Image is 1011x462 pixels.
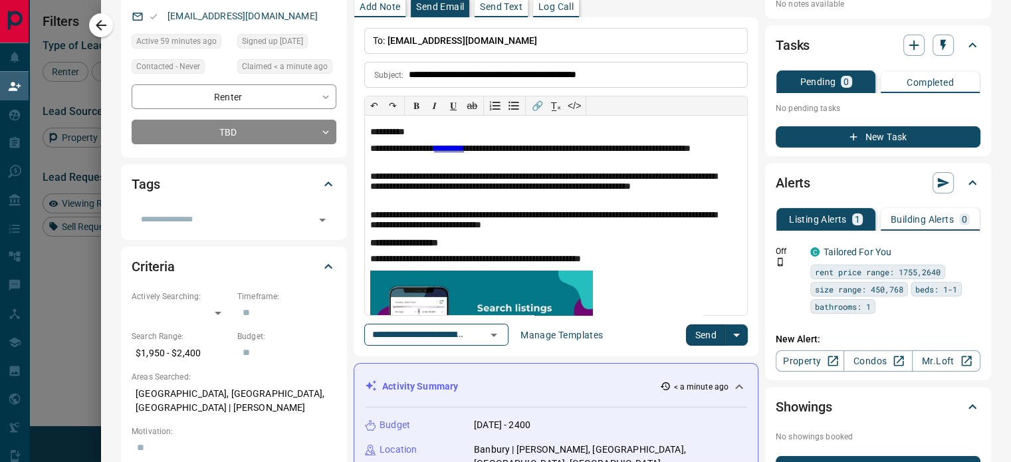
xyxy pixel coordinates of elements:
[132,251,336,283] div: Criteria
[450,100,457,111] span: 𝐔
[800,77,836,86] p: Pending
[474,418,530,432] p: [DATE] - 2400
[132,371,336,383] p: Areas Searched:
[237,330,336,342] p: Budget:
[364,28,748,54] p: To:
[380,443,417,457] p: Location
[891,215,954,224] p: Building Alerts
[237,59,336,78] div: Mon Aug 18 2025
[237,290,336,302] p: Timeframe:
[907,78,954,87] p: Completed
[388,35,538,46] span: [EMAIL_ADDRESS][DOMAIN_NAME]
[855,215,860,224] p: 1
[132,383,336,419] p: [GEOGRAPHIC_DATA], [GEOGRAPHIC_DATA], [GEOGRAPHIC_DATA] | [PERSON_NAME]
[132,330,231,342] p: Search Range:
[789,215,847,224] p: Listing Alerts
[673,381,729,393] p: < a minute ago
[360,2,400,11] p: Add Note
[416,2,464,11] p: Send Email
[149,12,158,21] svg: Email Valid
[912,350,980,372] a: Mr.Loft
[546,96,565,115] button: T̲ₓ
[776,172,810,193] h2: Alerts
[132,342,231,364] p: $1,950 - $2,400
[815,265,941,279] span: rent price range: 1755,2640
[776,29,980,61] div: Tasks
[486,96,505,115] button: Numbered list
[776,350,844,372] a: Property
[810,247,820,257] div: condos.ca
[370,271,593,368] img: search_like_a_pro.jpg
[136,35,217,48] span: Active 59 minutes ago
[776,396,832,417] h2: Showings
[425,96,444,115] button: 𝑰
[132,84,336,109] div: Renter
[132,256,175,277] h2: Criteria
[776,391,980,423] div: Showings
[843,350,912,372] a: Condos
[407,96,425,115] button: 𝐁
[384,96,402,115] button: ↷
[132,290,231,302] p: Actively Searching:
[776,98,980,118] p: No pending tasks
[313,211,332,229] button: Open
[565,96,584,115] button: </>
[815,283,903,296] span: size range: 450,768
[843,77,849,86] p: 0
[136,60,200,73] span: Contacted - Never
[776,431,980,443] p: No showings booked
[242,60,328,73] span: Claimed < a minute ago
[132,34,231,53] div: Mon Aug 18 2025
[776,167,980,199] div: Alerts
[528,96,546,115] button: 🔗
[380,418,410,432] p: Budget
[374,69,403,81] p: Subject:
[512,324,611,346] button: Manage Templates
[132,425,336,437] p: Motivation:
[776,332,980,346] p: New Alert:
[776,35,810,56] h2: Tasks
[815,300,871,313] span: bathrooms: 1
[776,126,980,148] button: New Task
[444,96,463,115] button: 𝐔
[382,380,458,394] p: Activity Summary
[237,34,336,53] div: Mon Aug 11 2025
[538,2,574,11] p: Log Call
[467,100,477,111] s: ab
[168,11,318,21] a: [EMAIL_ADDRESS][DOMAIN_NAME]
[962,215,967,224] p: 0
[824,247,891,257] a: Tailored For You
[365,96,384,115] button: ↶
[776,245,802,257] p: Off
[505,96,523,115] button: Bullet list
[686,324,748,346] div: split button
[365,374,747,399] div: Activity Summary< a minute ago
[132,120,336,144] div: TBD
[463,96,481,115] button: ab
[242,35,303,48] span: Signed up [DATE]
[132,168,336,200] div: Tags
[480,2,522,11] p: Send Text
[132,173,160,195] h2: Tags
[776,257,785,267] svg: Push Notification Only
[686,324,725,346] button: Send
[485,326,503,344] button: Open
[915,283,957,296] span: beds: 1-1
